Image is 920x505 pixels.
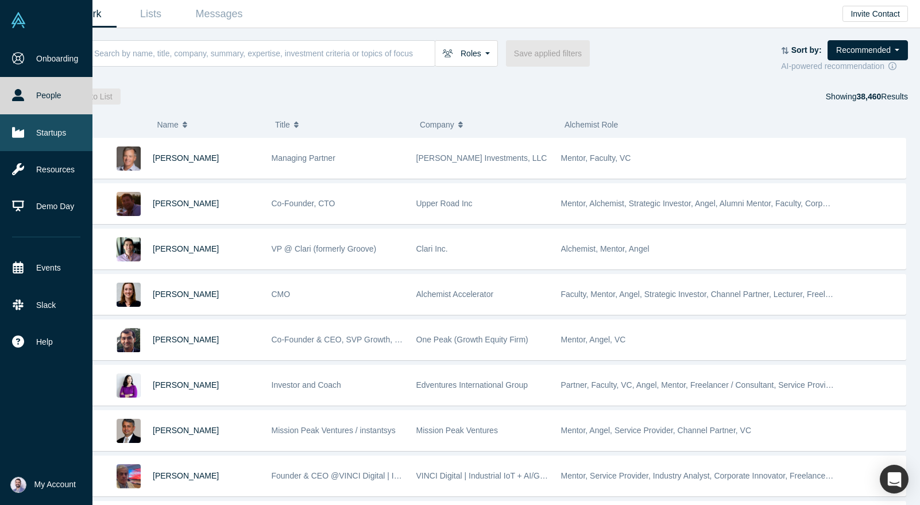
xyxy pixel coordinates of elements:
[828,40,908,60] button: Recommended
[117,464,141,488] img: Fabio Bottacci's Profile Image
[416,335,528,344] span: One Peak (Growth Equity Firm)
[435,40,498,67] button: Roles
[153,199,219,208] a: [PERSON_NAME]
[185,1,253,28] a: Messages
[416,290,494,299] span: Alchemist Accelerator
[153,380,219,390] a: [PERSON_NAME]
[416,471,623,480] span: VINCI Digital | Industrial IoT + AI/GenAI Strategic Advisory
[416,244,448,253] span: Clari Inc.
[36,336,53,348] span: Help
[272,244,377,253] span: VP @ Clari (formerly Groove)
[153,471,219,480] a: [PERSON_NAME]
[826,88,908,105] div: Showing
[272,290,291,299] span: CMO
[420,113,552,137] button: Company
[561,153,631,163] span: Mentor, Faculty, VC
[153,244,219,253] a: [PERSON_NAME]
[272,335,523,344] span: Co-Founder & CEO, SVP Growth, Corporate & Business Development
[272,153,335,163] span: Managing Partner
[117,283,141,307] img: Devon Crews's Profile Image
[10,12,26,28] img: Alchemist Vault Logo
[157,113,263,137] button: Name
[791,45,822,55] strong: Sort by:
[275,113,408,137] button: Title
[117,419,141,443] img: Vipin Chawla's Profile Image
[117,147,141,171] img: Steve King's Profile Image
[272,199,335,208] span: Co-Founder, CTO
[416,426,498,435] span: Mission Peak Ventures
[10,477,26,493] img: Sam Jadali's Account
[153,426,219,435] a: [PERSON_NAME]
[67,88,121,105] button: Add to List
[561,426,752,435] span: Mentor, Angel, Service Provider, Channel Partner, VC
[93,40,435,67] input: Search by name, title, company, summary, expertise, investment criteria or topics of focus
[272,380,341,390] span: Investor and Coach
[153,153,219,163] a: [PERSON_NAME]
[416,380,528,390] span: Edventures International Group
[416,153,547,163] span: [PERSON_NAME] Investments, LLC
[117,1,185,28] a: Lists
[117,237,141,261] img: Mike Sutherland's Profile Image
[10,477,76,493] button: My Account
[561,335,626,344] span: Mentor, Angel, VC
[565,120,618,129] span: Alchemist Role
[842,6,908,22] button: Invite Contact
[153,335,219,344] a: [PERSON_NAME]
[561,244,650,253] span: Alchemist, Mentor, Angel
[856,92,908,101] span: Results
[34,479,76,491] span: My Account
[157,113,178,137] span: Name
[781,60,908,72] div: AI-powered recommendation
[153,290,219,299] a: [PERSON_NAME]
[272,426,396,435] span: Mission Peak Ventures / instantsys
[416,199,473,208] span: Upper Road Inc
[506,40,590,67] button: Save applied filters
[275,113,290,137] span: Title
[117,328,141,352] img: Fawad Zakariya's Profile Image
[272,471,513,480] span: Founder & CEO @VINCI Digital | IIoT + AI/GenAI Strategic Advisory
[420,113,454,137] span: Company
[561,199,877,208] span: Mentor, Alchemist, Strategic Investor, Angel, Alumni Mentor, Faculty, Corporate Innovator
[117,373,141,398] img: Sarah K Lee's Profile Image
[856,92,881,101] strong: 38,460
[117,192,141,216] img: Lexi Viripaeff's Profile Image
